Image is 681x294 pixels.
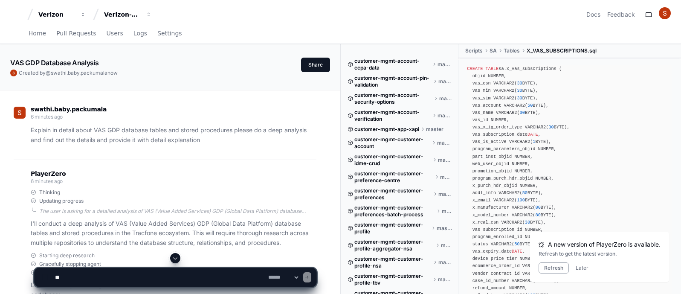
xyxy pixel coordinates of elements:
span: 80 [536,205,541,210]
a: Pull Requests [56,24,96,44]
span: customer-mgmt-account-verification [354,109,431,122]
span: 30 [548,125,553,130]
img: ACg8ocLg2_KGMaESmVdPJoxlc_7O_UeM10l1C5GIc0P9QNRQFTV7=s96-c [10,70,17,76]
a: Logs [133,24,147,44]
span: customer-mgmt-customer-profile [354,221,430,235]
span: customer-mgmt-customer-idme-crud [354,153,432,167]
span: customer-mgmt-account-ccpa-data [354,58,431,71]
span: DATE [512,249,522,254]
span: customer-mgmt-customer-preferences-batch-process [354,204,435,218]
span: swathi.baby.packumala [51,70,107,76]
span: master [437,225,452,232]
span: PlayerZero [31,171,66,176]
button: Later [576,265,588,271]
span: customer-mgmt-account-pin-validation [354,75,432,88]
span: 1 [533,139,535,144]
span: customer-mgmt-customer-preferences [354,187,432,201]
div: Verizon-Clarify-Customer-Management [104,10,141,19]
span: Logs [133,31,147,36]
span: customer-mgmt-customer-profile-aggregator-nsa [354,239,435,252]
p: Explain in detail about VAS GDP database tables and stored procedures please do a deep analysis a... [31,125,316,145]
app-text-character-animate: VAS GDP Database Analysis [10,58,99,67]
div: Refresh to get the latest version. [539,250,661,257]
span: A new version of PlayerZero is available. [548,240,661,249]
p: I'll conduct a deep analysis of VAS (Value Added Services) GDP (Global Data Platform) database ta... [31,219,316,248]
span: X_VAS_SUBSCRIPTIONS.sql [527,47,597,54]
span: swathi.baby.packumala [31,106,107,113]
span: @ [46,70,51,76]
button: Share [301,58,330,72]
span: customer-mgmt-app-xapi [354,126,419,133]
span: 50 [514,242,519,247]
span: master [438,112,452,119]
span: 50 [522,190,527,195]
div: Verizon [38,10,75,19]
span: Settings [157,31,182,36]
span: 80 [536,212,541,218]
span: Home [29,31,46,36]
span: DATE [527,132,538,137]
iframe: Open customer support [654,266,677,289]
a: Settings [157,24,182,44]
span: master [441,242,452,249]
span: Created by [19,70,118,76]
span: master [426,126,443,133]
div: The user is asking for a detailed analysis of VAS (Value Added Services) GDP (Global Data Platfor... [39,208,316,215]
span: CREATE [467,66,483,71]
span: customer-mgmt-customer-account [354,136,431,150]
span: master [438,191,452,198]
span: 6 minutes ago [31,178,63,184]
span: Pull Requests [56,31,96,36]
span: Starting deep research [39,252,95,259]
span: 100 [517,198,525,203]
button: Refresh [539,262,569,274]
span: customer-mgmt-account-security-options [354,92,433,105]
span: master [438,157,452,163]
span: Thinking [39,189,60,196]
span: now [107,70,118,76]
span: TABLE [485,66,498,71]
button: Verizon [35,7,90,22]
span: Users [107,31,123,36]
span: Scripts [465,47,483,54]
span: Tables [504,47,520,54]
a: Users [107,24,123,44]
span: 30 [517,81,522,86]
span: customer-mgmt-customer-preference-centre [354,170,434,184]
span: 30 [517,96,522,101]
img: ACg8ocLg2_KGMaESmVdPJoxlc_7O_UeM10l1C5GIc0P9QNRQFTV7=s96-c [14,107,26,119]
span: 50 [527,103,533,108]
span: master [439,95,452,102]
span: 30 [517,88,522,93]
span: Updating progress [39,198,84,204]
span: master [438,78,452,85]
a: Home [29,24,46,44]
span: master [438,61,452,68]
button: Feedback [607,10,635,19]
span: 6 minutes ago [31,114,63,120]
span: SA [490,47,497,54]
span: 30 [525,220,530,225]
button: Verizon-Clarify-Customer-Management [101,7,155,22]
span: master [440,174,452,180]
span: 30 [520,110,525,115]
span: master [442,208,452,215]
span: master [437,140,452,146]
a: Docs [586,10,600,19]
img: ACg8ocLg2_KGMaESmVdPJoxlc_7O_UeM10l1C5GIc0P9QNRQFTV7=s96-c [659,7,671,19]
